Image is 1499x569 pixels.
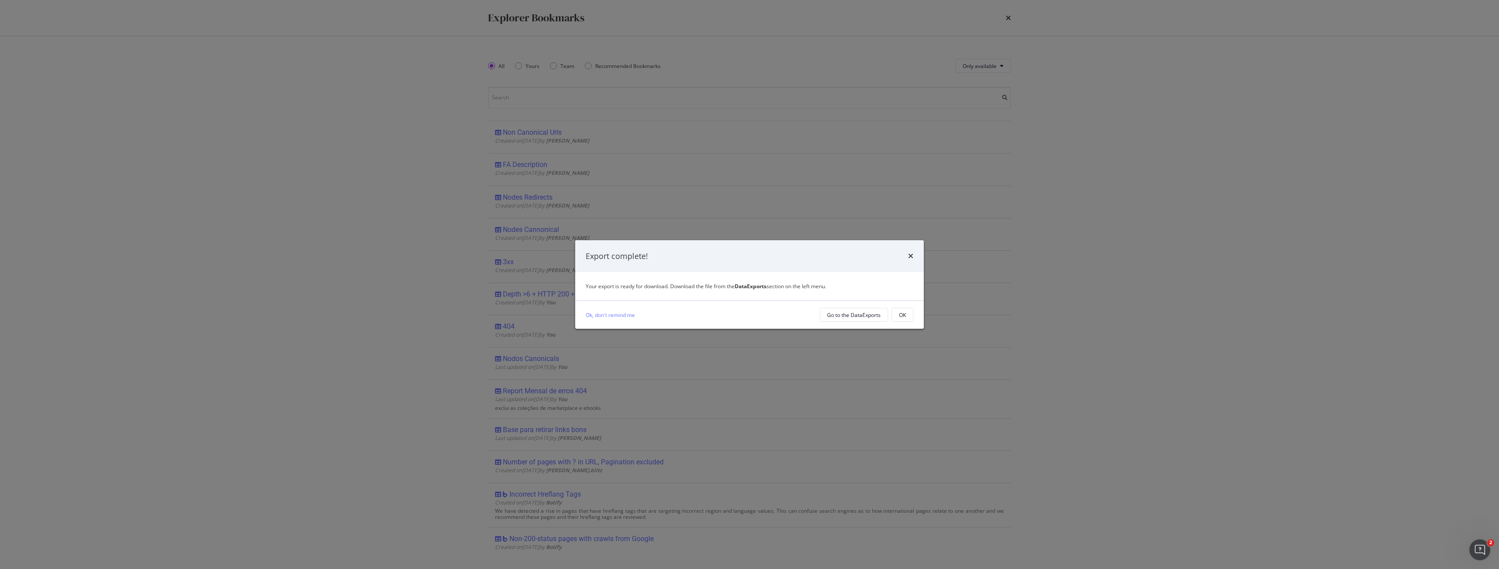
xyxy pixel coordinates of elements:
span: section on the left menu. [735,283,826,290]
div: Export complete! [586,251,648,262]
a: Ok, don't remind me [586,310,635,320]
iframe: Intercom live chat [1469,539,1490,560]
div: times [908,251,913,262]
div: modal [575,240,924,329]
strong: DataExports [735,283,766,290]
div: Your export is ready for download. Download the file from the [586,283,913,290]
div: Go to the DataExports [827,311,881,319]
div: OK [899,311,906,319]
button: OK [892,308,913,322]
span: 2 [1487,539,1494,546]
button: Go to the DataExports [820,308,888,322]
